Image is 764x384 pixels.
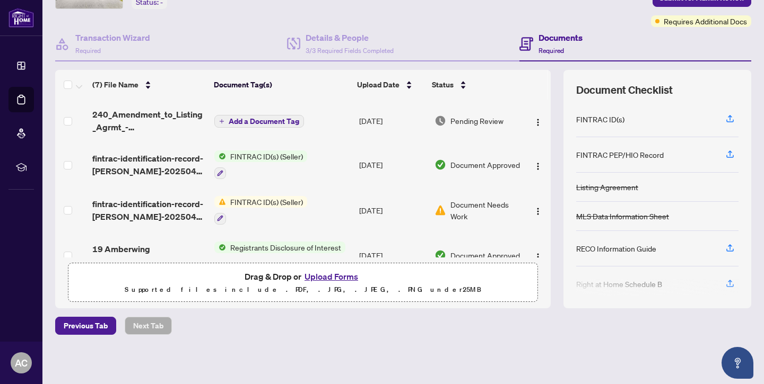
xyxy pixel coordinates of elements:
h4: Details & People [306,31,394,44]
img: Status Icon [214,196,226,208]
th: (7) File Name [88,70,209,100]
div: RECO Information Guide [576,243,656,254]
img: logo [8,8,34,28]
button: Logo [529,247,546,264]
th: Status [428,70,521,100]
img: Logo [534,118,542,127]
p: Supported files include .PDF, .JPG, .JPEG, .PNG under 25 MB [75,283,531,296]
button: Status IconRegistrants Disclosure of Interest [214,242,345,270]
span: Document Needs Work [450,199,520,222]
th: Upload Date [353,70,428,100]
span: fintrac-identification-record-[PERSON_NAME]-20250426-051252.pdf [92,152,205,177]
div: MLS Data Information Sheet [576,210,669,222]
td: [DATE] [355,100,430,142]
button: Open asap [722,347,753,379]
div: Listing Agreement [576,181,638,193]
button: Logo [529,156,546,173]
span: plus [219,119,224,124]
span: Required [539,47,564,55]
span: Drag & Drop or [245,270,361,283]
button: Status IconFINTRAC ID(s) (Seller) [214,150,307,179]
img: Document Status [435,115,446,127]
span: Document Approved [450,249,520,261]
span: Upload Date [357,79,400,91]
button: Add a Document Tag [214,115,304,128]
span: Add a Document Tag [229,118,299,125]
td: [DATE] [355,187,430,233]
img: Status Icon [214,242,226,253]
span: Document Checklist [576,83,673,97]
td: [DATE] [355,233,430,279]
h4: Transaction Wizard [75,31,150,44]
span: 19 Amberwing Disclosurepdf_[DATE] 12_19_41.pdf [92,243,205,268]
span: 240_Amendment_to_Listing_Agrmt_-_Price_Change_Extension_Amendment__A__-_PropTx-[PERSON_NAME].pdf [92,108,205,133]
div: FINTRAC PEP/HIO Record [576,149,664,160]
span: FINTRAC ID(s) (Seller) [226,150,307,162]
td: [DATE] [355,142,430,187]
span: 3/3 Required Fields Completed [306,47,394,55]
img: Document Status [435,249,446,261]
span: FINTRAC ID(s) (Seller) [226,196,307,208]
span: Registrants Disclosure of Interest [226,242,345,253]
span: Required [75,47,101,55]
div: FINTRAC ID(s) [576,113,624,125]
button: Logo [529,112,546,129]
button: Upload Forms [301,270,361,283]
div: Right at Home Schedule B [576,278,662,290]
img: Logo [534,207,542,216]
img: Logo [534,162,542,171]
h4: Documents [539,31,583,44]
span: Document Approved [450,159,520,171]
span: Status [432,79,454,91]
button: Next Tab [125,317,172,335]
span: Pending Review [450,115,503,127]
span: Drag & Drop orUpload FormsSupported files include .PDF, .JPG, .JPEG, .PNG under25MB [68,263,537,302]
button: Status IconFINTRAC ID(s) (Seller) [214,196,307,225]
img: Document Status [435,204,446,216]
button: Previous Tab [55,317,116,335]
img: Document Status [435,159,446,171]
th: Document Tag(s) [210,70,353,100]
span: AC [15,355,28,370]
button: Logo [529,202,546,219]
span: fintrac-identification-record-[PERSON_NAME]-20250426-051224.pdf [92,198,205,223]
img: Logo [534,253,542,261]
img: Status Icon [214,150,226,162]
span: Requires Additional Docs [664,15,747,27]
span: Previous Tab [64,317,108,334]
span: (7) File Name [92,79,138,91]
